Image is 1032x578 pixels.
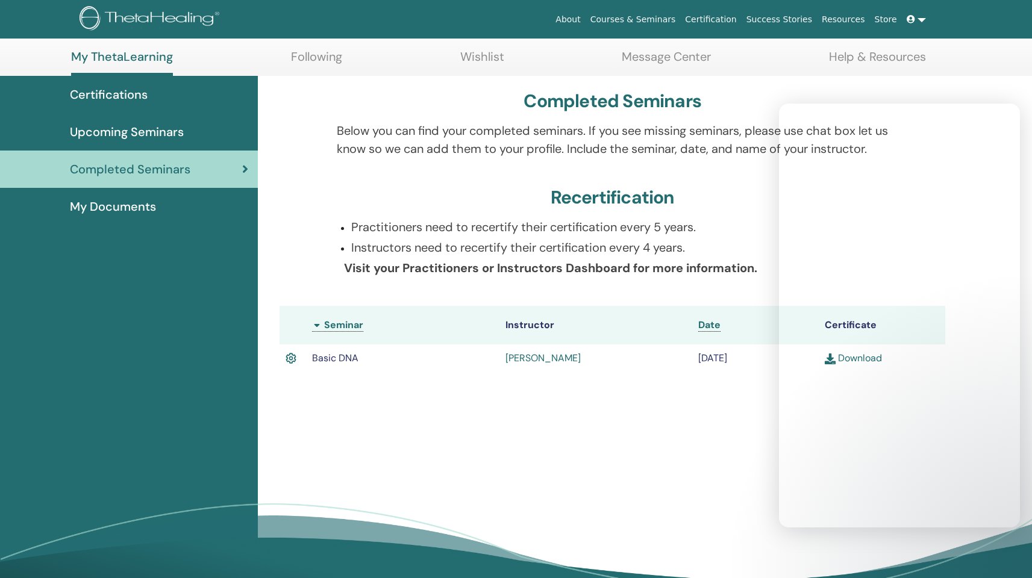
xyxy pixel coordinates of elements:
[70,123,184,141] span: Upcoming Seminars
[70,160,190,178] span: Completed Seminars
[80,6,224,33] img: logo.png
[698,319,721,332] a: Date
[286,350,296,366] img: Active Certificate
[692,344,819,372] td: [DATE]
[70,85,148,104] span: Certifications
[71,49,173,76] a: My ThetaLearning
[312,352,358,364] span: Basic DNA
[742,8,817,31] a: Success Stories
[817,8,870,31] a: Resources
[991,537,1020,566] iframe: Intercom live chat
[622,49,711,73] a: Message Center
[680,8,741,31] a: Certification
[698,319,721,331] span: Date
[524,90,701,112] h3: Completed Seminars
[551,8,585,31] a: About
[351,218,889,236] p: Practitioners need to recertify their certification every 5 years.
[499,306,692,344] th: Instructor
[586,8,681,31] a: Courses & Seminars
[779,104,1020,527] iframe: Intercom live chat
[870,8,902,31] a: Store
[829,49,926,73] a: Help & Resources
[70,197,156,216] span: My Documents
[351,238,889,256] p: Instructors need to recertify their certification every 4 years.
[291,49,342,73] a: Following
[505,352,581,364] a: [PERSON_NAME]
[337,122,889,158] p: Below you can find your completed seminars. If you see missing seminars, please use chat box let ...
[551,187,675,208] h3: Recertification
[460,49,504,73] a: Wishlist
[344,260,757,276] b: Visit your Practitioners or Instructors Dashboard for more information.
